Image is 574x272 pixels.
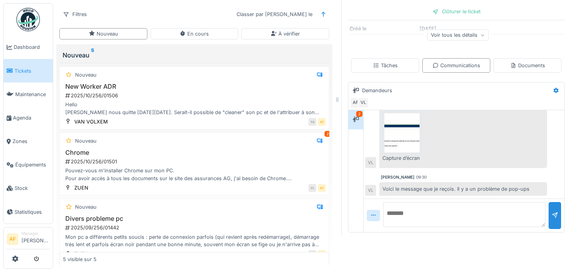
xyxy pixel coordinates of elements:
[4,200,53,224] a: Statistiques
[75,137,97,145] div: Nouveau
[179,30,209,38] div: En cours
[379,90,547,168] div: Un nouveau fichier a été ajouté à la conversation par [PERSON_NAME]
[14,208,50,216] span: Statistiques
[63,101,326,116] div: Hello [PERSON_NAME] nous quitte [DATE][DATE]. Serait-il possible de "cleaner" son pc et de l'attr...
[325,131,331,137] div: 2
[4,59,53,82] a: Tickets
[427,29,489,41] div: Voir tous les détails
[309,250,316,258] div: GM
[74,118,108,125] div: VAN VOLXEM
[429,6,484,17] div: Clôturer le ticket
[63,256,97,263] div: 5 visible sur 5
[373,62,398,69] div: Tâches
[89,30,118,38] div: Nouveau
[63,50,326,60] div: Nouveau
[318,184,326,192] div: AF
[63,215,326,222] h3: Divers probleme pc
[7,233,18,245] li: AF
[309,184,316,192] div: VL
[432,62,480,69] div: Communications
[271,30,300,38] div: À vérifier
[233,9,316,20] div: Classer par [PERSON_NAME] le
[382,154,422,162] div: Capture d’écran [DATE] 092939.png
[381,174,414,180] div: [PERSON_NAME]
[416,174,427,180] div: 09:30
[362,87,392,94] div: Demandeurs
[365,157,376,168] div: VL
[384,113,420,152] img: oylxm0aoi6rq1skht4ubksc6wj3p
[15,91,50,98] span: Maintenance
[14,67,50,75] span: Tickets
[13,138,50,145] span: Zones
[4,153,53,177] a: Équipements
[63,167,326,182] div: Pouvez-vous m'installer Chrome sur mon PC. Pour avoir accès à tous les documents sur le site des ...
[75,71,97,79] div: Nouveau
[4,130,53,153] a: Zones
[4,36,53,59] a: Dashboard
[510,62,545,69] div: Documents
[318,118,326,126] div: AF
[63,233,326,248] div: Mon pc a différents petits soucis : perte de connexion parfois (qui revient après redémarrage), d...
[15,161,50,168] span: Équipements
[65,158,326,165] div: 2025/10/256/01501
[22,231,50,247] li: [PERSON_NAME]
[379,182,547,196] div: Voici le message que je reçois. Il y a un problème de pop-ups
[356,111,362,117] div: 2
[350,97,361,108] div: AF
[358,97,369,108] div: VL
[75,203,97,211] div: Nouveau
[318,250,326,258] div: AF
[4,106,53,129] a: Agenda
[14,43,50,51] span: Dashboard
[309,118,316,126] div: YA
[14,184,50,192] span: Stock
[59,9,90,20] div: Filtres
[4,177,53,200] a: Stock
[4,82,53,106] a: Maintenance
[365,185,376,196] div: VL
[7,231,50,249] a: AF Manager[PERSON_NAME]
[65,92,326,99] div: 2025/10/256/01506
[74,184,88,191] div: ZUEN
[65,224,326,231] div: 2025/09/256/01442
[22,231,50,236] div: Manager
[63,149,326,156] h3: Chrome
[13,114,50,122] span: Agenda
[63,83,326,90] h3: New Worker ADR
[74,250,88,258] div: ZUEN
[91,50,94,60] sup: 5
[16,8,40,31] img: Badge_color-CXgf-gQk.svg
